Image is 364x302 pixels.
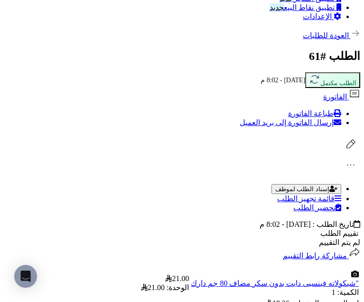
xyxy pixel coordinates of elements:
[303,12,332,20] span: الإعدادات
[4,220,360,229] div: تاريخ الطلب : [DATE] - 8:02 م
[283,252,360,260] a: مشاركة رابط التقييم
[270,3,341,11] a: تطبيق نقاط البيعجديد
[270,3,335,11] span: تطبيق نقاط البيع
[305,72,360,88] button: الطلب مكتمل
[240,118,341,127] a: إرسال الفاتورة إلى بريد العميل
[191,279,359,287] a: "شيكولاته فينسيى دايت بدون سكر مضاف 80 جم دارك
[270,3,284,11] span: جديد
[323,93,360,101] a: الفاتورة
[319,238,360,246] span: لم يتم التقييم
[323,93,347,101] span: الفاتورة
[4,49,360,63] h2: الطلب #61
[277,195,341,203] a: قائمة تجهيز الطلب
[271,184,341,194] button: إسناد الطلب لموظف
[303,31,349,39] span: العودة للطلبات
[320,229,358,237] span: تقييم الطلب
[283,252,347,260] span: مشاركة رابط التقييم
[303,31,360,39] a: العودة للطلبات
[261,76,305,84] small: [DATE] - 8:02 م
[303,12,341,20] a: الإعدادات
[288,109,341,117] a: طباعة الفاتورة
[293,204,341,212] a: تحضير الطلب
[141,283,189,292] div: الوحدة: 21.00
[14,265,37,288] div: Open Intercom Messenger
[141,274,189,283] div: 21.00
[191,288,359,297] div: الكمية: 1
